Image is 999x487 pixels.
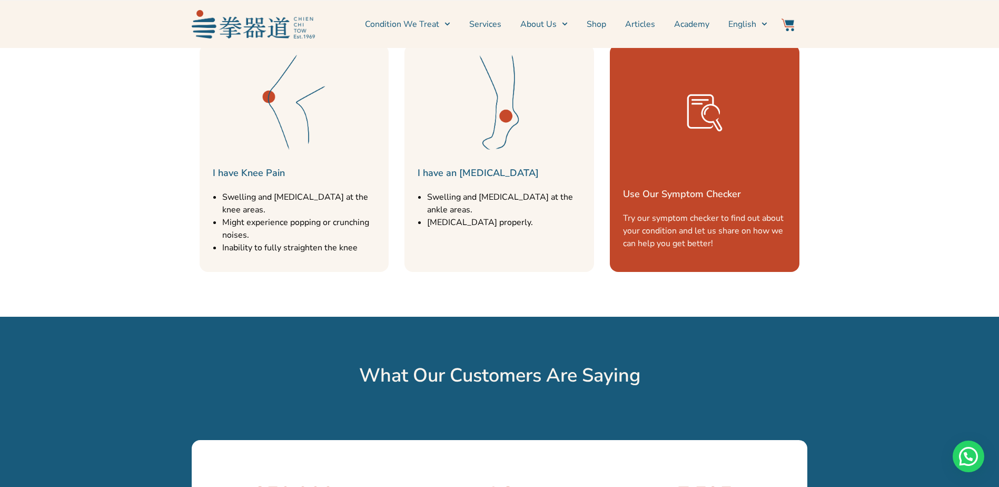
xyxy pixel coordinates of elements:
li: Swelling and [MEDICAL_DATA] at the knee areas. [222,191,384,216]
img: Search-08 [678,86,731,139]
li: Swelling and [MEDICAL_DATA] at the ankle areas. [427,191,589,216]
a: I have Knee Pain [213,167,285,179]
nav: Menu [320,11,768,37]
a: Academy [674,11,709,37]
a: Services [469,11,501,37]
a: Articles [625,11,655,37]
a: I have an [MEDICAL_DATA] [418,167,539,179]
h2: What Our Customers Are Saying [5,364,994,387]
li: Inability to fully straighten the knee [222,241,384,254]
img: Services Icon-41 [241,50,347,155]
span: English [728,18,756,31]
a: English [728,11,767,37]
a: Use Our Symptom Checker [623,188,741,200]
li: Might experience popping or crunching noises. [222,216,384,241]
a: Shop [587,11,606,37]
img: Website Icon-03 [782,18,794,31]
li: [MEDICAL_DATA] properly. [427,216,589,229]
a: Condition We Treat [365,11,450,37]
img: Services Icon-38 [447,50,552,155]
p: Try our symptom checker to find out about your condition and let us share on how we can help you ... [623,212,794,250]
a: About Us [520,11,568,37]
